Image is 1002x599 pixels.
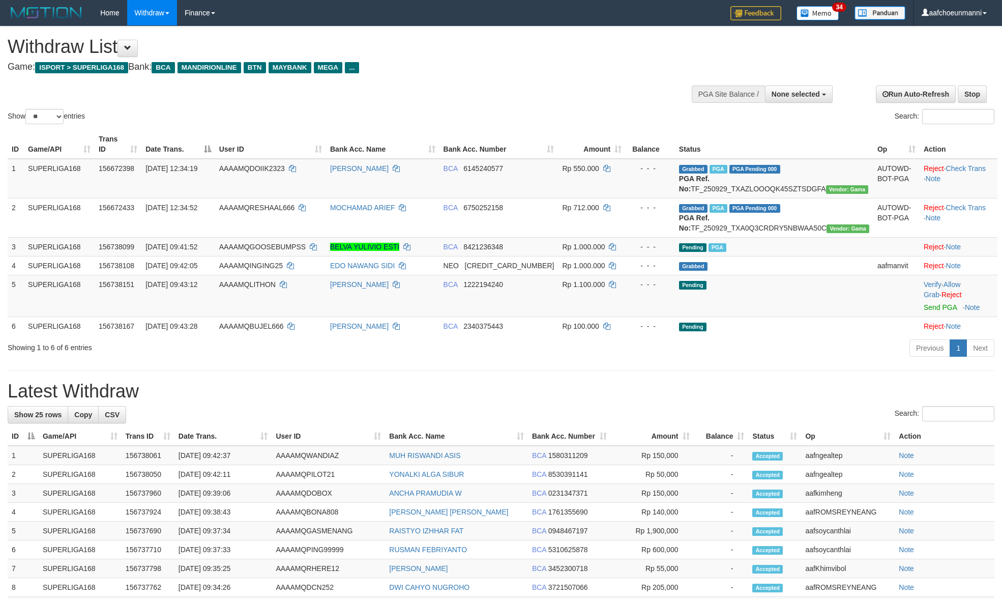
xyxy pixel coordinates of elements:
td: 5 [8,522,39,540]
td: AAAAMQBONA808 [272,503,385,522]
span: AAAAMQDOIIK2323 [219,164,285,173]
td: [DATE] 09:34:26 [174,578,272,597]
td: 6 [8,317,24,335]
a: Note [899,564,914,573]
span: AAAAMQBUJEL666 [219,322,284,330]
th: Trans ID: activate to sort column ascending [95,130,141,159]
td: - [694,465,749,484]
a: Copy [68,406,99,423]
td: AAAAMQPILOT21 [272,465,385,484]
th: Action [895,427,994,446]
span: Copy 1580311209 to clipboard [548,451,588,460]
span: Copy 2340375443 to clipboard [463,322,503,330]
span: Copy 6750252158 to clipboard [463,204,503,212]
label: Search: [895,109,994,124]
a: Note [899,489,914,497]
span: [DATE] 12:34:19 [145,164,197,173]
td: SUPERLIGA168 [24,159,95,198]
a: Reject [924,243,944,251]
span: Accepted [752,584,783,592]
span: 156672398 [99,164,134,173]
td: SUPERLIGA168 [39,540,122,559]
span: Marked by aafsoycanthlai [710,204,727,213]
span: BCA [532,508,546,516]
td: 156737924 [122,503,174,522]
a: CSV [98,406,126,423]
td: - [694,578,749,597]
td: Rp 50,000 [611,465,694,484]
th: Date Trans.: activate to sort column descending [141,130,215,159]
th: Bank Acc. Name: activate to sort column ascending [385,427,528,446]
span: Copy 3721507066 to clipboard [548,583,588,591]
span: Copy 6145240577 to clipboard [463,164,503,173]
span: Show 25 rows [14,411,62,419]
a: Note [899,527,914,535]
td: aafmanvit [873,256,920,275]
td: AUTOWD-BOT-PGA [873,198,920,237]
span: Pending [679,323,706,331]
td: aafngealtep [801,465,895,484]
td: 3 [8,484,39,503]
span: BTN [244,62,266,73]
span: Accepted [752,565,783,574]
span: Rp 1.000.000 [562,243,605,251]
td: 6 [8,540,39,559]
span: Copy 5310625878 to clipboard [548,546,588,554]
span: 156738151 [99,280,134,289]
span: [DATE] 12:34:52 [145,204,197,212]
td: · [920,256,997,275]
span: [DATE] 09:43:12 [145,280,197,289]
a: RUSMAN FEBRIYANTO [389,546,467,554]
td: 156737798 [122,559,174,578]
td: 2 [8,465,39,484]
td: · · [920,275,997,317]
a: [PERSON_NAME] [330,280,389,289]
span: 156672433 [99,204,134,212]
td: SUPERLIGA168 [24,275,95,317]
td: SUPERLIGA168 [39,484,122,503]
th: Date Trans.: activate to sort column ascending [174,427,272,446]
a: Note [965,303,980,311]
td: Rp 205,000 [611,578,694,597]
img: panduan.png [854,6,905,20]
td: AUTOWD-BOT-PGA [873,159,920,198]
a: Allow Grab [924,280,960,299]
span: Grabbed [679,204,708,213]
a: Reject [941,291,962,299]
a: Note [926,175,941,183]
h1: Latest Withdraw [8,381,994,402]
th: ID [8,130,24,159]
span: BCA [444,243,458,251]
td: SUPERLIGA168 [39,522,122,540]
td: 4 [8,503,39,522]
a: [PERSON_NAME] [330,322,389,330]
a: Note [899,470,914,478]
a: [PERSON_NAME] [330,164,389,173]
td: Rp 600,000 [611,540,694,559]
span: Copy 8421236348 to clipboard [463,243,503,251]
th: Status [675,130,873,159]
span: Accepted [752,452,783,461]
td: SUPERLIGA168 [24,237,95,256]
div: - - - [630,321,671,331]
a: Verify [924,280,941,289]
td: 156737960 [122,484,174,503]
td: TF_250929_TXA0Q3CRDRY5NBWAA50C [675,198,873,237]
b: PGA Ref. No: [679,175,710,193]
span: BCA [444,322,458,330]
span: Copy 1761355690 to clipboard [548,508,588,516]
span: Pending [679,281,706,290]
div: - - - [630,203,671,213]
a: Note [946,243,961,251]
span: 156738099 [99,243,134,251]
span: Grabbed [679,262,708,271]
span: NEO [444,262,459,270]
span: Pending [679,243,706,252]
td: aafROMSREYNEANG [801,503,895,522]
span: BCA [444,204,458,212]
span: Rp 712.000 [562,204,599,212]
span: None selected [772,90,820,98]
input: Search: [922,109,994,124]
h1: Withdraw List [8,37,658,57]
td: 5 [8,275,24,317]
